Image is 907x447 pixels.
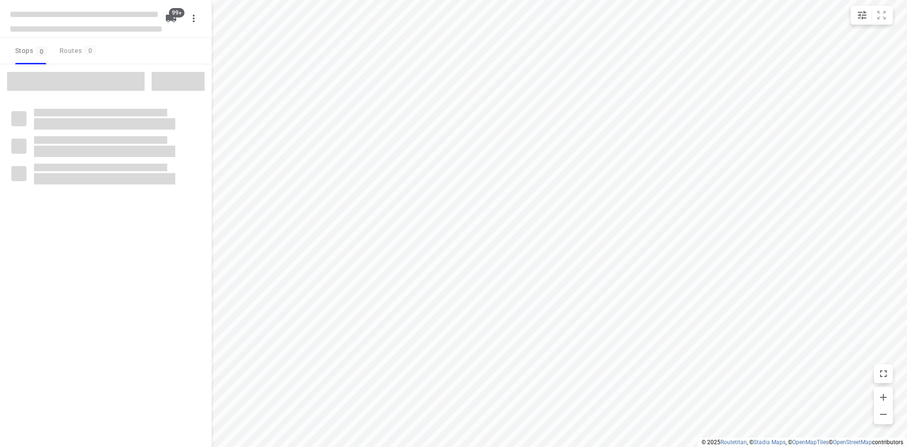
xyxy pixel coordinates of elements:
div: small contained button group [851,6,893,25]
a: OpenMapTiles [792,439,829,446]
a: OpenStreetMap [833,439,872,446]
button: Map settings [853,6,872,25]
a: Stadia Maps [753,439,786,446]
li: © 2025 , © , © © contributors [702,439,903,446]
a: Routetitan [720,439,747,446]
